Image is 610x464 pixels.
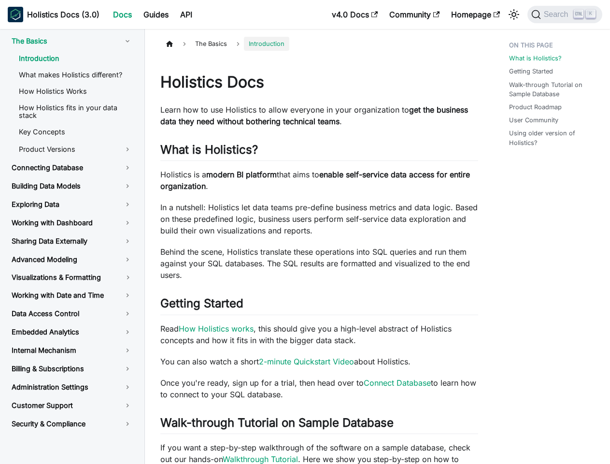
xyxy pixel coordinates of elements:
button: Search [527,6,602,23]
a: Administration Settings [4,379,140,395]
a: How Holistics works [179,324,254,333]
a: Sharing Data Externally [4,233,140,249]
a: Internal Mechanism [4,342,140,359]
a: Using older version of Holistics? [509,129,598,147]
a: v4.0 Docs [326,7,383,22]
a: Product Versions [11,141,140,158]
strong: modern BI platform [206,170,277,179]
a: 2-minute Quickstart Video [259,357,354,366]
a: Homepage [445,7,506,22]
p: Holistics is a that aims to . [160,169,478,192]
nav: Breadcrumbs [160,37,478,51]
a: Home page [160,37,179,51]
a: Building Data Models [4,178,140,194]
a: Community [383,7,445,22]
a: Product Roadmap [509,102,562,112]
a: How Holistics fits in your data stack [11,101,140,123]
span: Introduction [244,37,289,51]
a: Introduction [11,51,140,66]
a: Billing & Subscriptions [4,361,140,377]
h2: Walk-through Tutorial on Sample Database [160,416,478,434]
p: In a nutshell: Holistics let data teams pre-define business metrics and data logic. Based on thes... [160,202,478,236]
button: Switch between dark and light mode (currently light mode) [506,7,522,22]
a: Embedded Analytics [4,324,140,340]
a: How Holistics Works [11,84,140,99]
h1: Holistics Docs [160,72,478,92]
span: The Basics [190,37,232,51]
a: The Basics [4,33,140,49]
a: Walkthrough Tutorial [223,454,298,464]
a: Customer Support [4,397,140,414]
button: Toggle the collapsible sidebar category 'Visualizations & Formatting' [116,270,140,285]
p: Behind the scene, Holistics translate these operations into SQL queries and run them against your... [160,246,478,281]
a: API [174,7,198,22]
b: Holistics Docs (3.0) [27,9,99,20]
a: What is Holistics? [509,54,562,63]
a: Connect Database [364,378,431,388]
a: Docs [107,7,138,22]
a: Advanced Modeling [4,251,140,268]
p: Learn how to use Holistics to allow everyone in your organization to . [160,104,478,127]
p: Read , this should give you a high-level abstract of Holistics concepts and how it fits in with t... [160,323,478,346]
a: Connecting Database [4,159,140,176]
a: Key Concepts [11,125,140,139]
a: Getting Started [509,67,553,76]
a: Walk-through Tutorial on Sample Database [509,80,598,99]
a: Working with Dashboard [4,215,140,231]
a: Working with Date and Time [4,287,140,304]
a: Guides [138,7,174,22]
p: Once you're ready, sign up for a trial, then head over to to learn how to connect to your SQL dat... [160,377,478,400]
a: What makes Holistics different? [11,68,140,82]
a: HolisticsHolistics Docs (3.0) [8,7,99,22]
img: Holistics [8,7,23,22]
h2: What is Holistics? [160,143,478,161]
kbd: K [586,10,596,18]
a: Data Access Control [4,305,140,322]
span: Search [541,10,574,19]
a: Exploring Data [4,196,140,213]
p: You can also watch a short about Holistics. [160,356,478,367]
h2: Getting Started [160,296,478,315]
a: Security & Compliance [4,416,140,432]
a: Visualizations & Formatting [4,270,116,285]
a: User Community [509,116,558,125]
